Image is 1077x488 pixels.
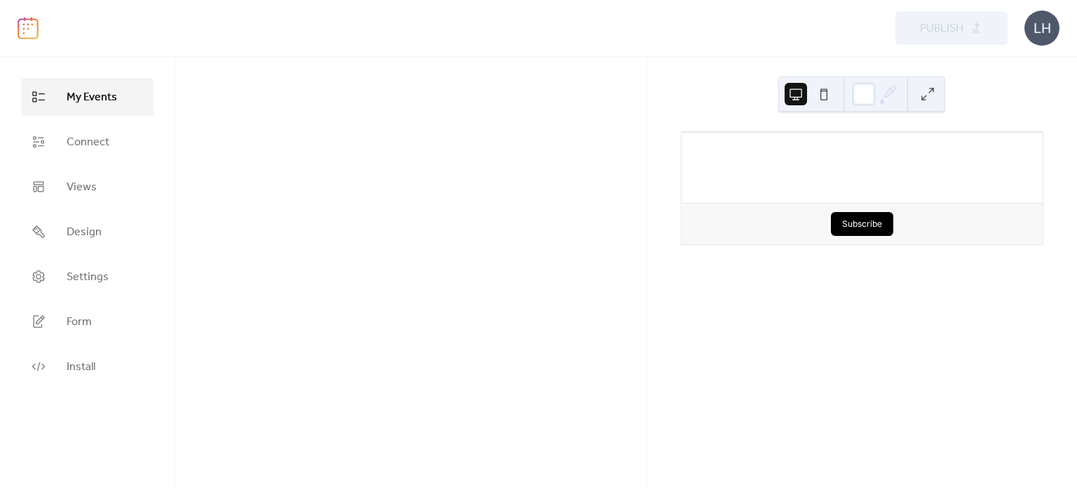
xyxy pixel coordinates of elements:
button: Subscribe [831,212,893,236]
a: Design [21,213,154,251]
span: Install [67,359,95,376]
a: Settings [21,258,154,296]
span: Views [67,179,97,196]
span: Design [67,224,102,241]
a: Connect [21,123,154,161]
a: My Events [21,78,154,116]
a: Views [21,168,154,206]
a: Install [21,348,154,385]
span: Connect [67,134,109,151]
img: logo [18,17,39,39]
span: Form [67,314,92,331]
span: Settings [67,269,109,286]
a: Form [21,303,154,341]
span: My Events [67,89,117,106]
div: LH [1024,11,1059,46]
